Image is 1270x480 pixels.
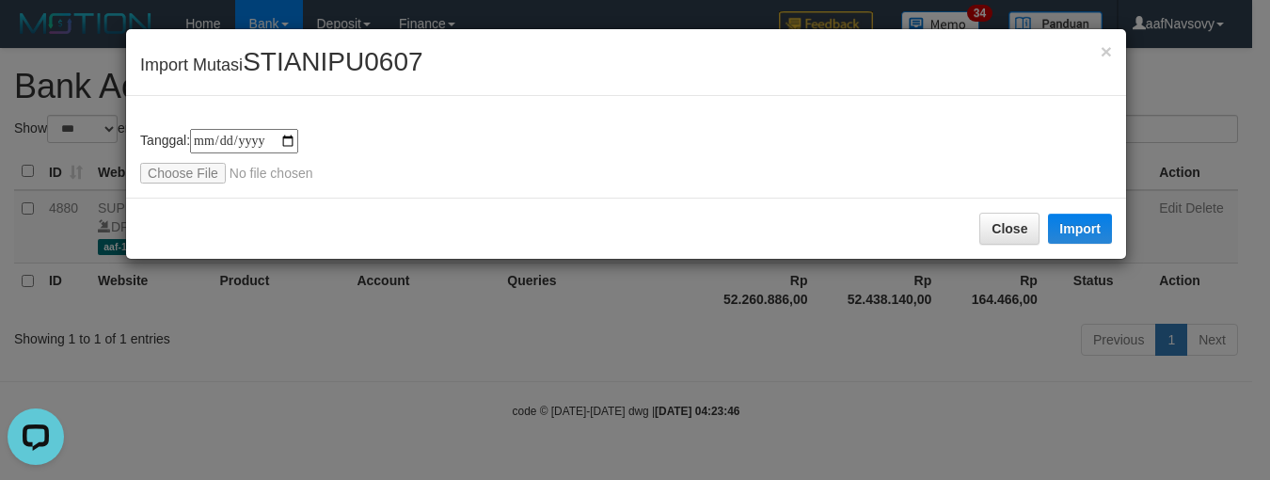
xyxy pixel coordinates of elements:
button: Close [1101,41,1112,61]
button: Open LiveChat chat widget [8,8,64,64]
div: Tanggal: [140,129,1112,184]
span: Import Mutasi [140,56,422,74]
button: Close [979,213,1040,245]
span: × [1101,40,1112,62]
button: Import [1048,214,1112,244]
span: STIANIPU0607 [243,47,422,76]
